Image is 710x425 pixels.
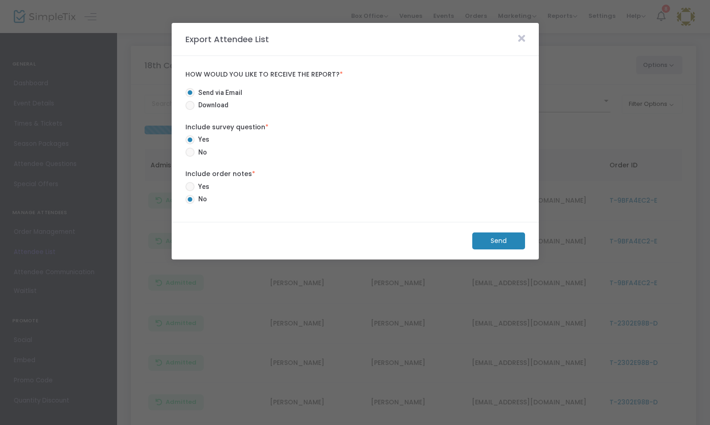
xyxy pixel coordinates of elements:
[195,135,209,144] span: Yes
[195,148,207,157] span: No
[185,169,525,179] label: Include order notes
[472,232,525,249] m-button: Send
[195,182,209,192] span: Yes
[185,71,525,79] label: How would you like to receive the report?
[185,122,525,132] label: Include survey question
[195,88,242,98] span: Send via Email
[181,33,274,45] m-panel-title: Export Attendee List
[195,100,229,110] span: Download
[172,23,539,56] m-panel-header: Export Attendee List
[195,194,207,204] span: No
